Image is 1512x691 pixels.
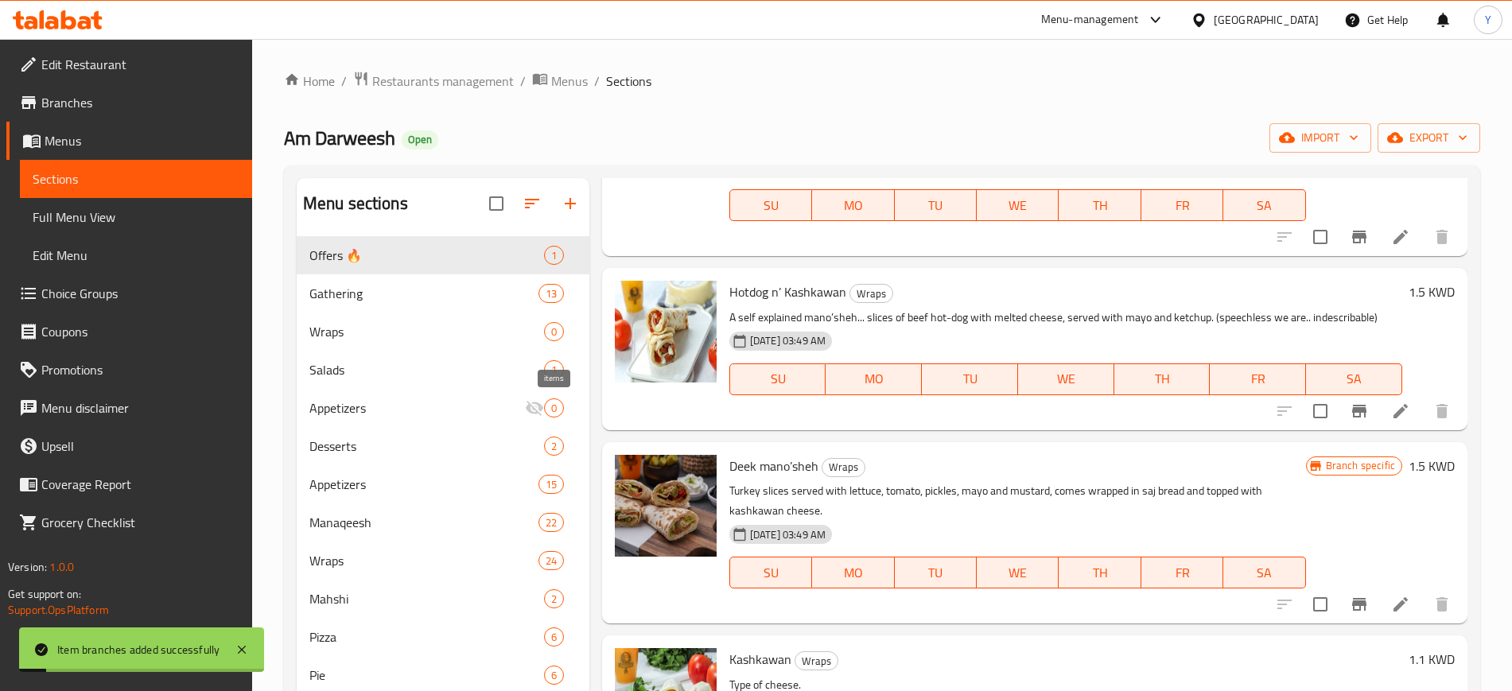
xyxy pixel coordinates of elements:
span: Gathering [309,284,538,303]
span: Mahshi [309,589,544,608]
span: 6 [545,668,563,683]
button: Branch-specific-item [1340,218,1378,256]
div: Wraps [795,651,838,670]
div: Manaqeesh22 [297,503,589,542]
span: Menu disclaimer [41,398,239,417]
span: Version: [8,557,47,577]
p: A self explained mano’sheh... slices of beef hot-dog with melted cheese, served with mayo and ket... [729,308,1402,328]
span: Select all sections [480,187,513,220]
div: Appetizers [309,475,538,494]
button: Add section [551,184,589,223]
a: Menus [532,71,588,91]
span: 2 [545,439,563,454]
div: items [538,475,564,494]
span: Offers 🔥 [309,246,544,265]
button: TH [1059,557,1141,588]
div: Appetizers0 [297,389,589,427]
div: Desserts2 [297,427,589,465]
span: Upsell [41,437,239,456]
span: Desserts [309,437,544,456]
span: import [1282,128,1358,148]
div: Gathering13 [297,274,589,313]
a: Edit Menu [20,236,252,274]
li: / [341,72,347,91]
button: MO [812,557,894,588]
a: Promotions [6,351,252,389]
span: SU [737,367,820,390]
span: Open [402,133,438,146]
span: SU [737,561,806,584]
button: MO [826,363,922,395]
span: Coupons [41,322,239,341]
span: WE [983,194,1052,217]
span: Sections [606,72,651,91]
span: Select to update [1304,220,1337,254]
span: TH [1065,194,1134,217]
h6: 1.1 KWD [1409,648,1455,670]
button: MO [812,189,894,221]
a: Coupons [6,313,252,351]
div: Offers 🔥1 [297,236,589,274]
span: 24 [539,553,563,569]
span: Menus [551,72,588,91]
div: Mahshi2 [297,580,589,618]
span: Pizza [309,627,544,646]
span: 0 [545,401,563,416]
a: Coverage Report [6,465,252,503]
span: TU [901,561,970,584]
div: Item branches added successfully [57,641,220,658]
div: Wraps [822,458,865,477]
button: TH [1059,189,1141,221]
a: Edit menu item [1391,595,1410,614]
span: SA [1230,561,1299,584]
button: WE [977,189,1059,221]
span: Select to update [1304,394,1337,428]
span: FR [1148,561,1217,584]
div: Menu-management [1041,10,1139,29]
span: FR [1216,367,1300,390]
span: 1.0.0 [49,557,74,577]
div: [GEOGRAPHIC_DATA] [1214,11,1319,29]
span: Pie [309,666,544,685]
span: WE [1024,367,1108,390]
a: Edit Restaurant [6,45,252,83]
svg: Inactive section [525,398,544,417]
span: SA [1312,367,1396,390]
span: MO [818,194,888,217]
div: items [544,627,564,646]
div: Wraps [309,551,538,570]
a: Branches [6,83,252,122]
span: 6 [545,630,563,645]
span: 13 [539,286,563,301]
span: Full Menu View [33,208,239,227]
span: TH [1065,561,1134,584]
button: SA [1223,557,1305,588]
span: Appetizers [309,398,525,417]
span: Wraps [795,652,838,670]
h6: 1.5 KWD [1409,455,1455,477]
div: Salads [309,360,544,379]
button: SA [1306,363,1402,395]
span: Am Darweesh [284,120,395,156]
div: Open [402,130,438,149]
span: Get support on: [8,584,81,604]
span: Promotions [41,360,239,379]
span: export [1390,128,1467,148]
span: Branches [41,93,239,112]
button: delete [1423,585,1461,623]
button: Branch-specific-item [1340,392,1378,430]
div: items [544,246,564,265]
button: SU [729,557,812,588]
span: Deek mano’sheh [729,454,818,478]
button: SU [729,363,826,395]
span: Menus [45,131,239,150]
span: Manaqeesh [309,513,538,532]
div: items [538,551,564,570]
